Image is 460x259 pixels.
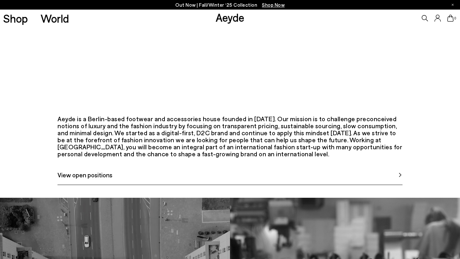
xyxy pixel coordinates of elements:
span: Navigate to /collections/new-in [262,2,285,8]
a: View open positions [57,170,402,185]
p: Out Now | Fall/Winter ‘25 Collection [175,1,285,9]
span: 0 [454,17,457,20]
a: 0 [447,15,454,22]
span: View open positions [57,170,112,180]
img: svg%3E [398,173,402,177]
a: Aeyde [216,11,244,24]
a: World [41,13,69,24]
div: Aeyde is a Berlin-based footwear and accessories house founded in [DATE]. Our mission is to chall... [57,115,402,157]
a: Shop [3,13,28,24]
